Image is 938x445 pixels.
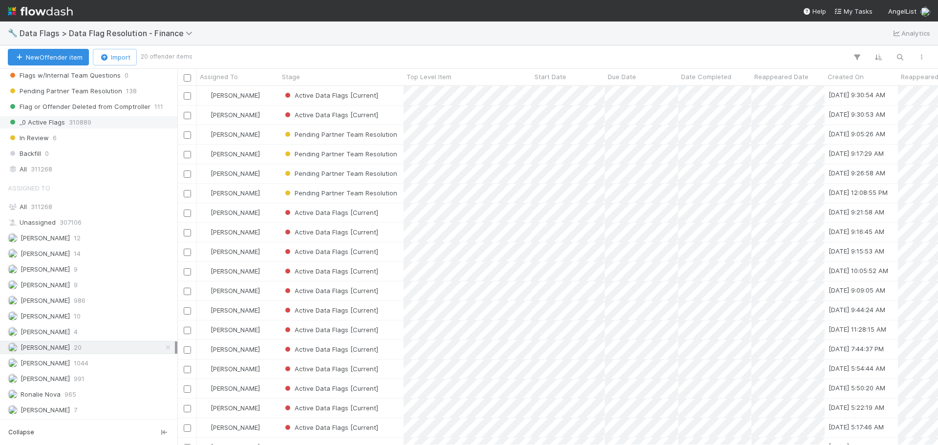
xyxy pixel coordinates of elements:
[8,132,49,144] span: In Review
[184,346,191,354] input: Toggle Row Selected
[828,72,864,82] span: Created On
[283,345,378,353] span: Active Data Flags [Current]
[283,170,397,177] span: Pending Partner Team Resolution
[201,110,260,120] div: [PERSON_NAME]
[93,49,137,65] button: Import
[8,85,122,97] span: Pending Partner Team Resolution
[201,228,209,236] img: avatar_9ff82f50-05c7-4c71-8fc6-9a2e070af8b5.png
[803,6,826,16] div: Help
[184,210,191,217] input: Toggle Row Selected
[201,306,209,314] img: avatar_9ff82f50-05c7-4c71-8fc6-9a2e070af8b5.png
[829,207,884,217] div: [DATE] 9:21:58 AM
[282,72,300,82] span: Stage
[211,130,260,138] span: [PERSON_NAME]
[184,92,191,100] input: Toggle Row Selected
[126,85,137,97] span: 138
[283,149,397,159] div: Pending Partner Team Resolution
[74,279,78,291] span: 9
[201,189,209,197] img: avatar_9ff82f50-05c7-4c71-8fc6-9a2e070af8b5.png
[184,288,191,295] input: Toggle Row Selected
[74,404,77,416] span: 7
[125,69,128,82] span: 0
[201,305,260,315] div: [PERSON_NAME]
[184,327,191,334] input: Toggle Row Selected
[834,7,873,15] span: My Tasks
[184,405,191,412] input: Toggle Row Selected
[283,383,378,393] div: Active Data Flags [Current]
[211,228,260,236] span: [PERSON_NAME]
[60,216,82,229] span: 307106
[211,345,260,353] span: [PERSON_NAME]
[681,72,731,82] span: Date Completed
[201,111,209,119] img: avatar_9ff82f50-05c7-4c71-8fc6-9a2e070af8b5.png
[74,326,78,338] span: 4
[8,280,18,290] img: avatar_e5ec2f5b-afc7-4357-8cf1-2139873d70b1.png
[21,359,70,367] span: [PERSON_NAME]
[201,364,260,374] div: [PERSON_NAME]
[211,91,260,99] span: [PERSON_NAME]
[283,110,378,120] div: Active Data Flags [Current]
[283,248,378,255] span: Active Data Flags [Current]
[201,423,260,432] div: [PERSON_NAME]
[283,403,378,413] div: Active Data Flags [Current]
[201,267,209,275] img: avatar_9ff82f50-05c7-4c71-8fc6-9a2e070af8b5.png
[20,28,197,38] span: Data Flags > Data Flag Resolution - Finance
[283,189,397,197] span: Pending Partner Team Resolution
[64,388,76,401] span: 965
[74,310,81,322] span: 10
[920,7,930,17] img: avatar_9ff82f50-05c7-4c71-8fc6-9a2e070af8b5.png
[141,52,192,61] small: 20 offender items
[534,72,566,82] span: Start Date
[283,286,378,296] div: Active Data Flags [Current]
[201,90,260,100] div: [PERSON_NAME]
[201,150,209,158] img: avatar_9ff82f50-05c7-4c71-8fc6-9a2e070af8b5.png
[184,190,191,197] input: Toggle Row Selected
[201,345,209,353] img: avatar_9ff82f50-05c7-4c71-8fc6-9a2e070af8b5.png
[283,306,378,314] span: Active Data Flags [Current]
[184,385,191,393] input: Toggle Row Selected
[74,295,85,307] span: 986
[8,405,18,415] img: avatar_8d06466b-a936-4205-8f52-b0cc03e2a179.png
[829,168,885,178] div: [DATE] 9:26:58 AM
[608,72,636,82] span: Due Date
[283,423,378,432] div: Active Data Flags [Current]
[45,148,49,160] span: 0
[201,424,209,431] img: avatar_9ff82f50-05c7-4c71-8fc6-9a2e070af8b5.png
[201,344,260,354] div: [PERSON_NAME]
[211,150,260,158] span: [PERSON_NAME]
[201,227,260,237] div: [PERSON_NAME]
[201,129,260,139] div: [PERSON_NAME]
[69,116,91,128] span: 310889
[74,248,81,260] span: 14
[283,247,378,256] div: Active Data Flags [Current]
[283,344,378,354] div: Active Data Flags [Current]
[283,266,378,276] div: Active Data Flags [Current]
[74,357,88,369] span: 1044
[829,305,885,315] div: [DATE] 9:44:24 AM
[8,69,121,82] span: Flags w/Internal Team Questions
[184,424,191,432] input: Toggle Row Selected
[31,163,52,175] span: 311268
[283,325,378,335] div: Active Data Flags [Current]
[283,424,378,431] span: Active Data Flags [Current]
[8,327,18,337] img: avatar_c0d2ec3f-77e2-40ea-8107-ee7bdb5edede.png
[283,129,397,139] div: Pending Partner Team Resolution
[829,363,885,373] div: [DATE] 5:54:44 AM
[8,3,73,20] img: logo-inverted-e16ddd16eac7371096b0.svg
[211,384,260,392] span: [PERSON_NAME]
[211,404,260,412] span: [PERSON_NAME]
[74,341,82,354] span: 20
[283,267,378,275] span: Active Data Flags [Current]
[201,365,209,373] img: avatar_9ff82f50-05c7-4c71-8fc6-9a2e070af8b5.png
[8,374,18,383] img: avatar_b6a6ccf4-6160-40f7-90da-56c3221167ae.png
[211,365,260,373] span: [PERSON_NAME]
[21,328,70,336] span: [PERSON_NAME]
[201,169,260,178] div: [PERSON_NAME]
[283,384,378,392] span: Active Data Flags [Current]
[53,132,57,144] span: 6
[283,188,397,198] div: Pending Partner Team Resolution
[8,116,65,128] span: _0 Active Flags
[8,249,18,258] img: avatar_fee1282a-8af6-4c79-b7c7-bf2cfad99775.png
[201,149,260,159] div: [PERSON_NAME]
[283,287,378,295] span: Active Data Flags [Current]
